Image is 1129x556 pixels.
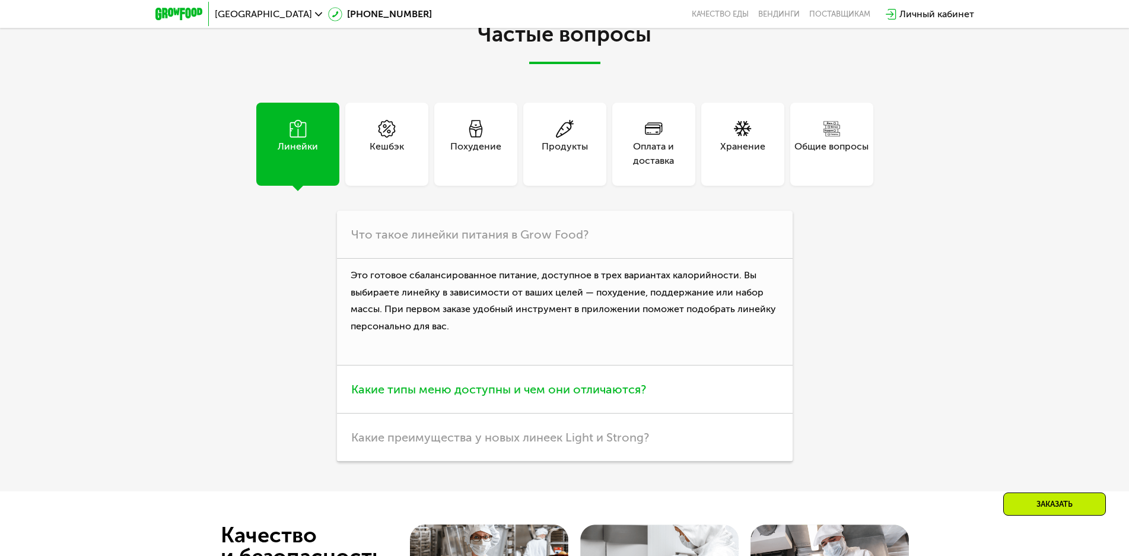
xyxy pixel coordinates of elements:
a: Качество еды [692,9,749,19]
div: Линейки [278,139,318,168]
a: Вендинги [758,9,800,19]
div: Кешбэк [370,139,404,168]
span: Что такое линейки питания в Grow Food? [351,227,589,242]
div: Оплата и доставка [612,139,695,168]
div: Продукты [542,139,588,168]
p: Это готовое сбалансированное питание, доступное в трех вариантах калорийности. Вы выбираете линей... [337,259,793,366]
div: Личный кабинет [899,7,974,21]
span: Какие преимущества у новых линеек Light и Strong? [351,430,649,444]
h2: Частые вопросы [233,23,897,64]
div: Заказать [1003,493,1106,516]
div: Общие вопросы [794,139,869,168]
div: Хранение [720,139,765,168]
span: Какие типы меню доступны и чем они отличаются? [351,382,646,396]
a: [PHONE_NUMBER] [328,7,432,21]
div: поставщикам [809,9,870,19]
div: Похудение [450,139,501,168]
span: [GEOGRAPHIC_DATA] [215,9,312,19]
